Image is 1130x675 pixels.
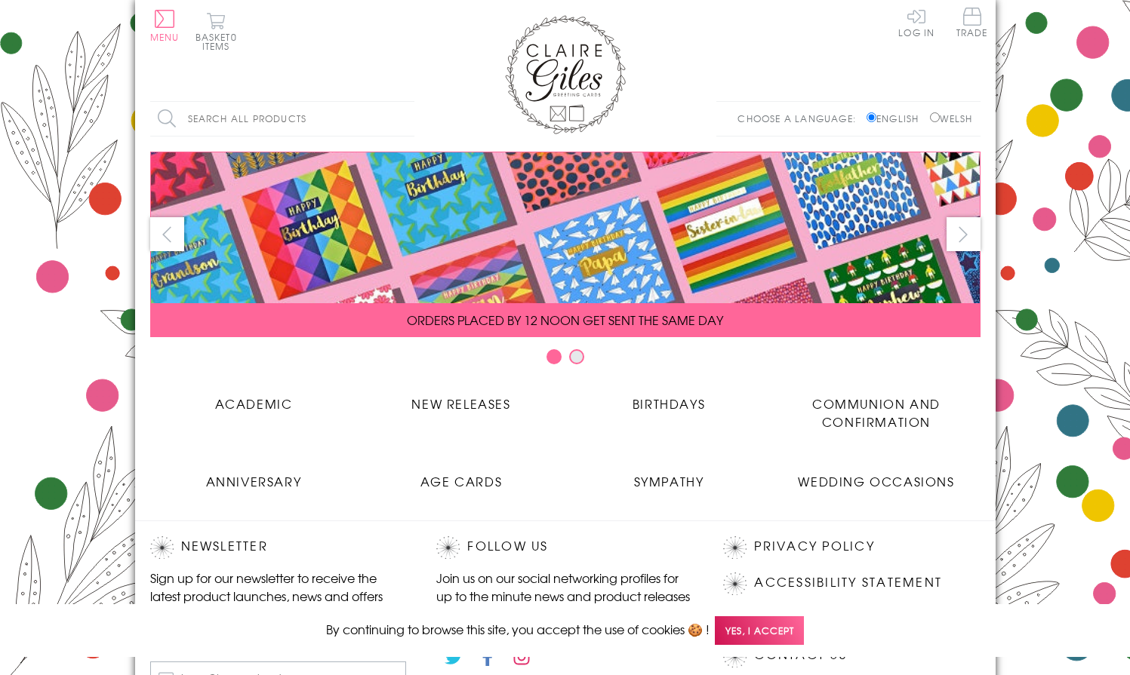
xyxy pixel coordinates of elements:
div: Carousel Pagination [150,348,981,372]
input: Search [399,102,414,136]
h2: Newsletter [150,536,407,559]
span: Sympathy [634,472,704,490]
input: Search all products [150,102,414,136]
a: Birthdays [565,383,773,413]
span: Menu [150,30,180,44]
a: Wedding Occasions [773,461,981,490]
a: New Releases [358,383,565,413]
a: Communion and Confirmation [773,383,981,431]
a: Accessibility Statement [754,572,942,593]
p: Choose a language: [737,112,864,125]
a: Sympathy [565,461,773,490]
img: Claire Giles Greetings Cards [505,15,626,134]
span: 0 items [202,30,237,53]
p: Sign up for our newsletter to receive the latest product launches, news and offers directly to yo... [150,569,407,623]
a: Age Cards [358,461,565,490]
a: Trade [956,8,988,40]
a: Log In [898,8,934,37]
a: Academic [150,383,358,413]
a: Privacy Policy [754,536,874,557]
button: Basket0 items [196,12,237,51]
span: ORDERS PLACED BY 12 NOON GET SENT THE SAME DAY [407,311,723,329]
a: Anniversary [150,461,358,490]
label: English [867,112,926,125]
span: Age Cards [420,472,502,490]
input: Welsh [930,112,940,122]
label: Welsh [930,112,973,125]
span: Communion and Confirmation [812,394,941,431]
input: English [867,112,876,122]
span: Anniversary [206,472,302,490]
span: Birthdays [633,394,705,413]
span: New Releases [411,394,510,413]
button: prev [150,217,184,251]
span: Wedding Occasions [798,472,954,490]
button: Carousel Page 2 [569,349,584,364]
a: Contact Us [754,645,846,665]
button: next [947,217,981,251]
span: Yes, I accept [715,616,804,646]
span: Trade [956,8,988,37]
span: Academic [215,394,293,413]
button: Menu [150,10,180,41]
button: Carousel Page 1 (Current Slide) [547,349,562,364]
p: Join us on our social networking profiles for up to the minute news and product releases the mome... [436,569,693,623]
h2: Follow Us [436,536,693,559]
